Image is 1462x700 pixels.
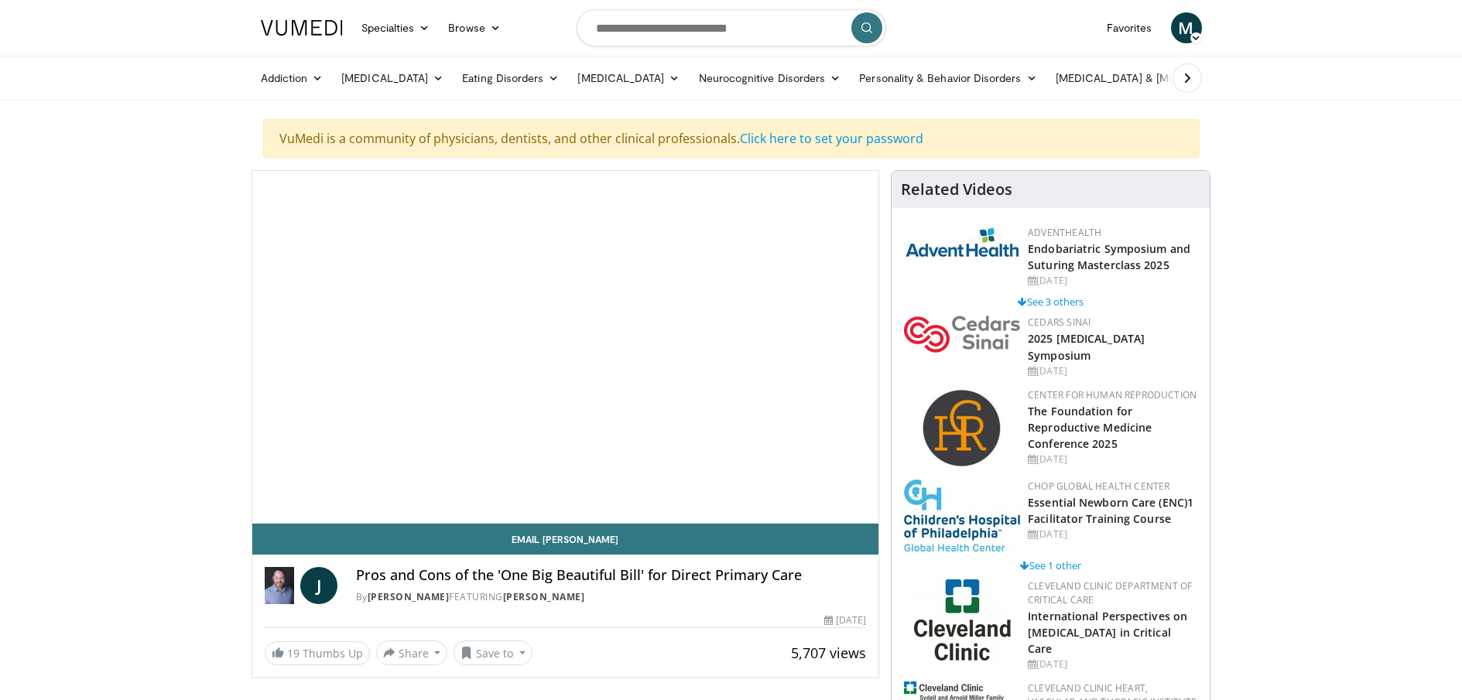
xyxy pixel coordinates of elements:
[453,63,568,94] a: Eating Disorders
[901,180,1012,199] h4: Related Videos
[1028,657,1197,671] div: [DATE]
[356,590,866,604] div: By FEATURING
[1018,295,1084,309] a: See 3 others
[263,119,1200,158] div: VuMedi is a community of physicians, dentists, and other clinical professionals.
[1028,579,1192,606] a: Cleveland Clinic Department of Critical Care
[1028,274,1197,288] div: [DATE]
[265,567,294,604] img: Dr. Josh Umbehr
[252,171,879,524] video-js: Video Player
[503,590,585,603] a: [PERSON_NAME]
[1171,12,1202,43] a: M
[791,644,866,662] span: 5,707 views
[914,579,1011,661] img: 5f0cf59e-536a-4b30-812c-ea06339c9532.jpg.150x105_q85_autocrop_double_scale_upscale_version-0.2.jpg
[1028,404,1152,451] a: The Foundation for Reproductive Medicine Conference 2025
[300,567,337,604] a: J
[824,613,866,627] div: [DATE]
[352,12,440,43] a: Specialties
[1028,364,1197,378] div: [DATE]
[376,640,448,665] button: Share
[1028,452,1197,466] div: [DATE]
[1028,609,1187,656] a: International Perspectives on [MEDICAL_DATA] in Critical Care
[439,12,510,43] a: Browse
[368,590,450,603] a: [PERSON_NAME]
[252,524,879,555] a: Email [PERSON_NAME]
[356,567,866,584] h4: Pros and Cons of the 'One Big Beautiful Bill' for Direct Primary Care
[1028,331,1145,362] a: 2025 [MEDICAL_DATA] Symposium
[922,388,1003,470] img: c058e059-5986-4522-8e32-16b7599f4943.png.150x105_q85_autocrop_double_scale_upscale_version-0.2.png
[577,9,886,46] input: Search topics, interventions
[850,63,1046,94] a: Personality & Behavior Disorders
[1028,388,1197,401] a: Center for Human Reproduction
[332,63,453,94] a: [MEDICAL_DATA]
[690,63,851,94] a: Neurocognitive Disorders
[1020,558,1081,572] a: See 1 other
[1046,63,1268,94] a: [MEDICAL_DATA] & [MEDICAL_DATA]
[568,63,689,94] a: [MEDICAL_DATA]
[1028,528,1197,541] div: [DATE]
[1028,226,1101,239] a: AdventHealth
[904,480,1020,551] img: 8fbf8b72-0f77-40e1-90f4-9648163fd298.jpg.150x105_q85_autocrop_double_scale_upscale_version-0.2.jpg
[1097,12,1162,43] a: Favorites
[1028,241,1190,272] a: Endobariatric Symposium and Suturing Masterclass 2025
[904,226,1020,258] img: 5c3c682d-da39-4b33-93a5-b3fb6ba9580b.jpg.150x105_q85_autocrop_double_scale_upscale_version-0.2.jpg
[1028,316,1091,329] a: Cedars Sinai
[252,63,333,94] a: Addiction
[1028,495,1193,526] a: Essential Newborn Care (ENC)1 Facilitator Training Course
[261,20,343,36] img: VuMedi Logo
[287,646,300,661] span: 19
[265,641,370,665] a: 19 Thumbs Up
[904,316,1020,353] img: 7e905080-f4a2-4088-8787-33ce2bef9ada.png.150x105_q85_autocrop_double_scale_upscale_version-0.2.png
[1028,480,1169,493] a: CHOP Global Health Center
[740,130,923,147] a: Click here to set your password
[454,640,532,665] button: Save to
